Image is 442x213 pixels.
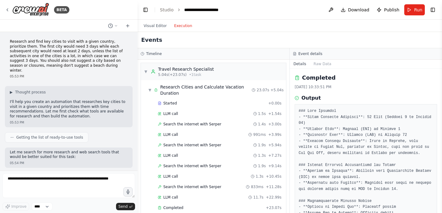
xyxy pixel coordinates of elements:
[404,4,425,15] button: Run
[148,88,152,93] span: ▼
[160,84,252,96] div: Research Cities and Calculate Vacation Duration
[189,72,201,77] span: • 1 task
[10,150,128,160] p: Let me search for more research and web search tools that would be better suited for this task:
[258,122,266,127] span: 1.4s
[268,122,281,127] span: + 3.00s
[158,72,187,77] span: 5.04s (+23.07s)
[160,7,174,12] a: Studio
[163,122,221,127] span: Search the internet with Serper
[163,174,178,179] span: LLM call
[123,187,133,196] button: Click to speak your automation idea
[268,153,281,158] span: + 7.27s
[428,6,437,14] button: Show right sidebar
[10,39,128,73] p: Research and find key cities to visit with a given country, prioritize them. The first city would...
[163,143,221,148] span: Search the internet with Serper
[270,88,284,93] span: + 5.04s
[268,143,281,148] span: + 5.94s
[302,73,335,82] h2: Completed
[163,101,177,106] span: Started
[163,111,178,116] span: LLM call
[258,143,266,148] span: 1.9s
[290,60,310,68] button: Details
[170,22,196,30] button: Execution
[118,204,128,209] span: Send
[266,174,281,179] span: + 10.45s
[141,36,162,44] h2: Events
[116,203,135,210] button: Send
[163,164,221,168] span: Search the internet with Serper
[258,153,266,158] span: 1.3s
[295,85,437,89] div: [DATE] 10:33:51 PM
[268,132,281,137] span: + 3.99s
[2,203,29,211] button: Improve
[10,161,128,165] div: 05:54 PM
[256,174,263,179] span: 1.3s
[163,205,183,210] span: Completed
[144,69,148,74] span: ▼
[414,7,422,13] span: Run
[10,90,13,95] span: ▶
[10,120,128,125] div: 05:53 PM
[123,22,133,30] button: Start a new chat
[301,94,321,102] h3: Output
[158,66,214,72] div: Travel Research Specialist
[266,205,281,210] span: + 23.07s
[54,6,69,14] div: BETA
[163,153,178,158] span: LLM call
[266,195,281,200] span: + 22.99s
[140,22,170,30] button: Visual Editor
[15,90,46,95] span: Thought process
[163,195,178,200] span: LLM call
[10,90,46,95] button: ▶Thought process
[310,60,335,68] button: Raw Data
[251,184,263,189] span: 833ms
[16,135,83,140] span: Getting the list of ready-to-use tools
[163,184,221,189] span: Search the internet with Serper
[10,100,128,119] p: I'll help you create an automation that researches key cities to visit in a given country and pri...
[374,4,402,15] button: Publish
[253,132,266,137] span: 991ms
[298,51,322,56] h3: Event details
[106,22,120,30] button: Switch to previous chat
[11,204,26,209] span: Improve
[338,4,372,15] button: Download
[141,6,150,14] button: Hide left sidebar
[268,164,281,168] span: + 9.14s
[266,184,281,189] span: + 11.28s
[268,101,281,106] span: + 0.00s
[12,3,49,17] img: Logo
[258,111,266,116] span: 1.5s
[146,51,162,56] h3: Timeline
[10,74,128,79] div: 05:53 PM
[384,7,399,13] span: Publish
[258,164,266,168] span: 1.9s
[160,7,219,13] nav: breadcrumb
[257,88,269,93] span: 23.07s
[268,111,281,116] span: + 1.54s
[253,195,263,200] span: 11.7s
[348,7,370,13] span: Download
[163,132,178,137] span: LLM call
